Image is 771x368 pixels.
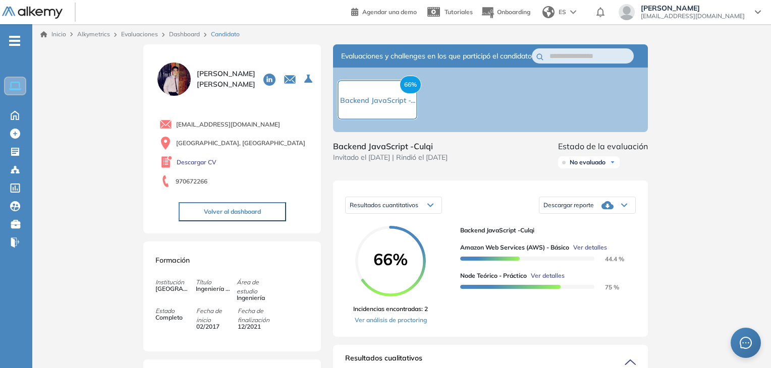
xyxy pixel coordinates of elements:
[77,30,110,38] span: Alkymetrics
[196,306,237,325] span: Fecha de inicio
[570,10,576,14] img: arrow
[238,322,272,331] span: 12/2021
[350,201,418,209] span: Resultados cuantitativos
[593,255,624,263] span: 44.4 %
[196,322,231,331] span: 02/2017
[237,278,277,296] span: Área de estudio
[40,30,66,39] a: Inicio
[353,316,428,325] a: Ver análisis de proctoring
[543,201,594,209] span: Descargar reporte
[300,70,318,88] button: Seleccione la evaluación activa
[569,243,607,252] button: Ver detalles
[197,69,255,90] span: [PERSON_NAME] [PERSON_NAME]
[739,336,752,349] span: message
[542,6,555,18] img: world
[460,243,569,252] span: Amazon Web Services (AWS) - Básico
[176,177,207,186] span: 970672266
[593,283,619,291] span: 75 %
[559,8,566,17] span: ES
[445,8,473,16] span: Tutoriales
[558,140,648,152] span: Estado de la evaluación
[531,271,565,280] span: Ver detalles
[9,40,20,42] i: -
[527,271,565,280] button: Ver detalles
[196,284,230,293] span: Ingeniería de Sistemas
[121,30,158,38] a: Evaluaciones
[333,152,448,163] span: Invitado el [DATE] | Rindió el [DATE]
[176,139,305,148] span: [GEOGRAPHIC_DATA], [GEOGRAPHIC_DATA]
[400,76,421,94] span: 66%
[179,202,286,221] button: Volver al dashboard
[497,8,530,16] span: Onboarding
[362,8,417,16] span: Agendar una demo
[155,278,196,287] span: Institución
[155,60,193,98] img: PROFILE_MENU_LOGO_USER
[196,278,236,287] span: Título
[641,12,745,20] span: [EMAIL_ADDRESS][DOMAIN_NAME]
[155,313,190,322] span: Completo
[355,251,426,267] span: 66%
[460,271,527,280] span: Node Teórico - Práctico
[641,4,745,12] span: [PERSON_NAME]
[351,5,417,17] a: Agendar una demo
[155,284,190,293] span: [GEOGRAPHIC_DATA]
[237,293,271,302] span: Ingeniería
[573,243,607,252] span: Ver detalles
[2,7,63,19] img: Logo
[211,30,240,39] span: Candidato
[176,120,280,129] span: [EMAIL_ADDRESS][DOMAIN_NAME]
[169,30,200,38] a: Dashboard
[481,2,530,23] button: Onboarding
[155,306,196,316] span: Estado
[570,158,605,166] span: No evaluado
[177,158,216,167] a: Descargar CV
[341,51,532,62] span: Evaluaciones y challenges en los que participó el candidato
[333,140,448,152] span: Backend JavaScript -Culqi
[155,256,190,265] span: Formación
[340,96,415,105] span: Backend JavaScript -...
[460,226,628,235] span: Backend JavaScript -Culqi
[610,159,616,165] img: Ícono de flecha
[353,304,428,314] span: Incidencias encontradas: 2
[238,306,278,325] span: Fecha de finalización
